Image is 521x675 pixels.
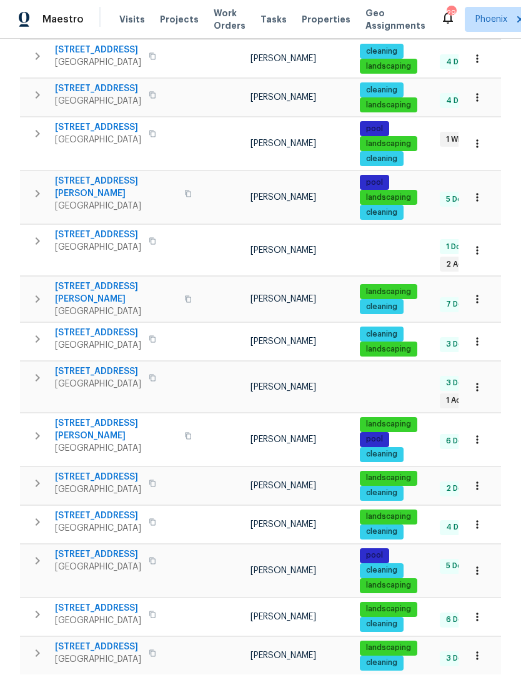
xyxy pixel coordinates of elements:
span: [STREET_ADDRESS] [55,471,141,484]
span: 6 Done [441,436,477,447]
span: [STREET_ADDRESS] [55,229,141,242]
span: [STREET_ADDRESS][PERSON_NAME] [55,175,177,200]
span: [STREET_ADDRESS] [55,549,141,561]
span: landscaping [361,193,416,204]
span: cleaning [361,330,402,340]
span: [PERSON_NAME] [251,482,316,491]
span: landscaping [361,473,416,484]
span: [PERSON_NAME] [251,521,316,530]
span: pool [361,435,388,445]
span: 1 Done [441,242,475,253]
span: [STREET_ADDRESS] [55,641,141,654]
span: 5 Done [441,561,477,572]
span: [STREET_ADDRESS] [55,327,141,340]
span: 4 Done [441,96,478,107]
span: 5 Done [441,195,477,205]
span: [GEOGRAPHIC_DATA] [55,306,177,318]
span: [PERSON_NAME] [251,194,316,202]
span: [PERSON_NAME] [251,652,316,661]
span: [GEOGRAPHIC_DATA] [55,561,141,574]
span: [GEOGRAPHIC_DATA] [55,200,177,213]
span: landscaping [361,643,416,654]
span: [STREET_ADDRESS] [55,44,141,57]
span: [STREET_ADDRESS] [55,510,141,523]
span: [STREET_ADDRESS] [55,366,141,378]
span: Tasks [260,16,287,24]
span: 3 Done [441,654,477,664]
div: 29 [447,7,455,20]
span: [GEOGRAPHIC_DATA] [55,242,141,254]
span: [GEOGRAPHIC_DATA] [55,134,141,147]
span: 3 Done [441,378,477,389]
span: [PERSON_NAME] [251,140,316,149]
span: pool [361,178,388,189]
span: 4 Done [441,57,478,68]
span: 1 WIP [441,135,469,145]
span: cleaning [361,86,402,96]
span: pool [361,124,388,135]
span: landscaping [361,581,416,591]
span: landscaping [361,62,416,72]
span: [STREET_ADDRESS][PERSON_NAME] [55,418,177,443]
span: [PERSON_NAME] [251,436,316,445]
span: cleaning [361,208,402,219]
span: Projects [160,14,199,26]
span: [GEOGRAPHIC_DATA] [55,96,141,108]
span: landscaping [361,512,416,523]
span: cleaning [361,566,402,576]
span: [GEOGRAPHIC_DATA] [55,443,177,455]
span: 7 Done [441,300,477,310]
span: cleaning [361,154,402,165]
span: Phoenix [475,14,507,26]
span: cleaning [361,619,402,630]
span: 2 Accepted [441,260,495,270]
span: [GEOGRAPHIC_DATA] [55,615,141,628]
span: [PERSON_NAME] [251,613,316,622]
span: 4 Done [441,523,478,533]
span: [STREET_ADDRESS] [55,83,141,96]
span: [STREET_ADDRESS] [55,122,141,134]
span: [GEOGRAPHIC_DATA] [55,340,141,352]
span: Properties [302,14,350,26]
span: [STREET_ADDRESS] [55,603,141,615]
span: landscaping [361,604,416,615]
span: [PERSON_NAME] [251,55,316,64]
span: cleaning [361,658,402,669]
span: [PERSON_NAME] [251,383,316,392]
span: Work Orders [214,7,246,32]
span: 1 Accepted [441,396,494,406]
span: landscaping [361,345,416,355]
span: landscaping [361,420,416,430]
span: pool [361,551,388,561]
span: [STREET_ADDRESS][PERSON_NAME] [55,281,177,306]
span: 2 Done [441,484,477,495]
span: Maestro [42,14,84,26]
span: [PERSON_NAME] [251,247,316,255]
span: landscaping [361,139,416,150]
span: [PERSON_NAME] [251,295,316,304]
span: 3 Done [441,340,477,350]
span: cleaning [361,527,402,538]
span: [PERSON_NAME] [251,567,316,576]
span: [PERSON_NAME] [251,338,316,347]
span: [GEOGRAPHIC_DATA] [55,378,141,391]
span: [GEOGRAPHIC_DATA] [55,654,141,666]
span: 6 Done [441,615,477,626]
span: cleaning [361,302,402,313]
span: landscaping [361,101,416,111]
span: Geo Assignments [365,7,425,32]
span: landscaping [361,287,416,298]
span: [GEOGRAPHIC_DATA] [55,484,141,496]
span: [GEOGRAPHIC_DATA] [55,57,141,69]
span: cleaning [361,488,402,499]
span: [GEOGRAPHIC_DATA] [55,523,141,535]
span: Visits [119,14,145,26]
span: cleaning [361,450,402,460]
span: [PERSON_NAME] [251,94,316,102]
span: cleaning [361,47,402,57]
